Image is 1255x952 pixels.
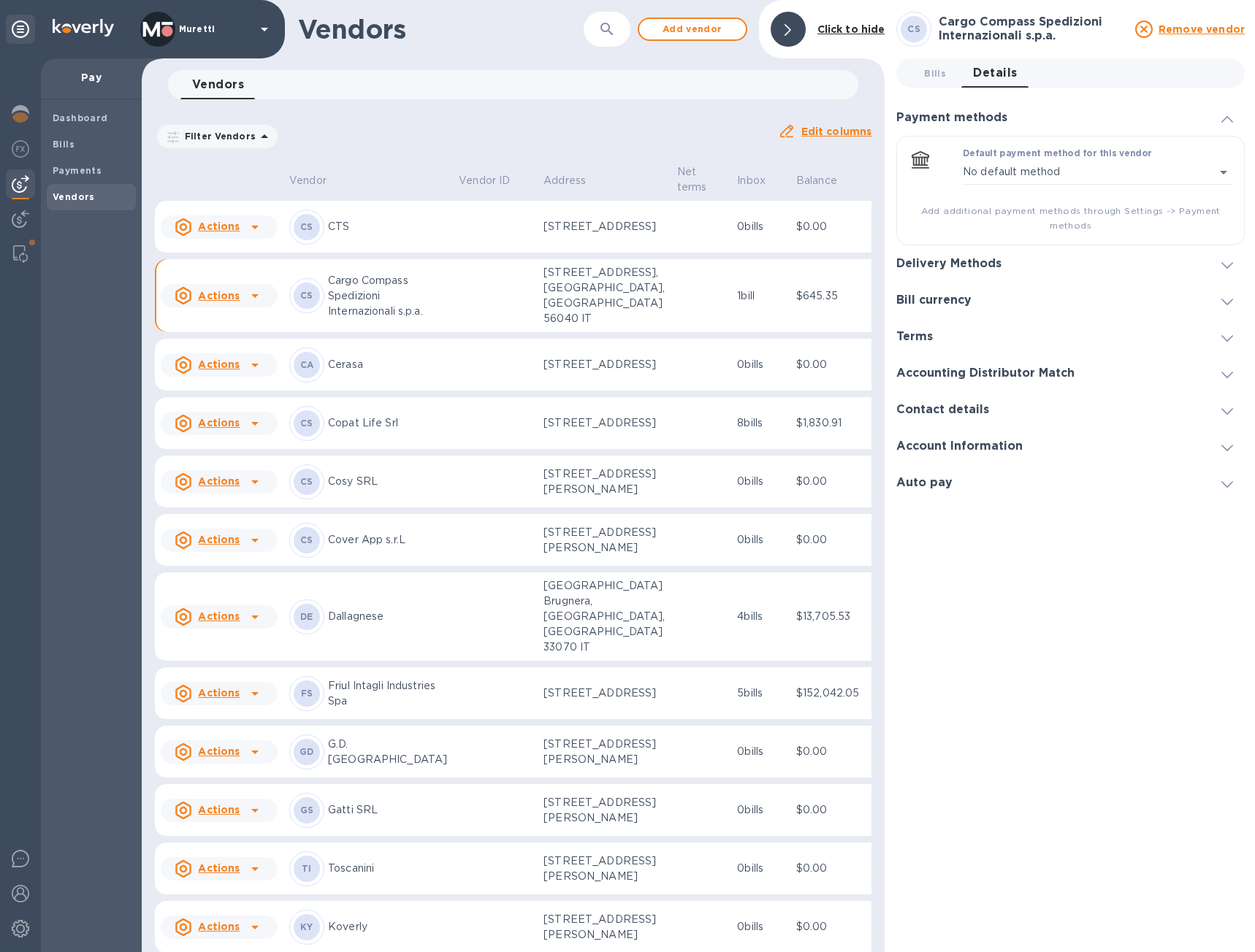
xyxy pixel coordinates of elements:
p: Manually added [871,795,914,826]
p: Manually added [871,212,914,242]
u: Remove vendor [1159,23,1245,35]
p: Added [871,919,914,934]
h3: Delivery Methods [896,257,1002,271]
b: FS [301,688,313,699]
p: Manually added [871,408,914,439]
p: [STREET_ADDRESS] [543,686,665,701]
p: [STREET_ADDRESS], [GEOGRAPHIC_DATA], [GEOGRAPHIC_DATA] 56040 IT [543,265,665,326]
span: Net terms [677,164,726,195]
span: Balance [796,173,856,188]
p: Cargo Compass Spedizioni Internazionali s.p.a. [328,273,447,319]
u: Actions [198,358,240,370]
p: 0 bills [737,919,785,934]
p: [STREET_ADDRESS][PERSON_NAME] [543,467,665,497]
p: Inbox [737,173,766,188]
b: DE [300,611,313,622]
p: Vendor [289,173,327,188]
p: CTS [328,219,447,234]
p: [STREET_ADDRESS] [543,415,665,431]
span: Add vendor [651,20,734,38]
h3: Payment methods [896,111,1007,125]
p: 1 bill [737,288,785,304]
b: CS [300,534,313,545]
b: KY [300,921,313,932]
b: Payments [53,165,102,176]
img: Foreign exchange [12,140,29,158]
p: 8 bills [737,415,785,431]
b: GD [300,746,314,757]
p: [STREET_ADDRESS][PERSON_NAME] [543,912,665,943]
u: Actions [198,290,240,302]
p: Toscanini [328,861,447,876]
u: Edit columns [801,126,872,137]
h3: Auto pay [896,476,953,490]
p: Manually added [871,467,914,497]
u: Actions [198,610,240,622]
span: Details [973,63,1017,83]
p: No default method [963,164,1060,180]
p: Manually added [871,737,914,767]
u: Actions [198,804,240,815]
u: Actions [198,417,240,429]
h3: Accounting Distributor Match [896,366,1075,380]
b: Vendors [53,191,95,202]
p: Copat Life Srl [328,415,447,431]
p: G.D. [GEOGRAPHIC_DATA] [328,737,447,767]
p: Vendor ID [459,173,510,188]
label: Default payment method for this vendor [963,150,1152,158]
p: 0 bills [737,802,785,818]
p: $0.00 [796,919,859,934]
div: Default payment method for this vendorNo default method​Add additional payment methods through Se... [909,148,1232,233]
b: CA [300,359,314,370]
p: [STREET_ADDRESS][PERSON_NAME] [543,737,665,767]
span: Add additional payment methods through Settings -> Payment methods [909,204,1232,233]
u: Actions [198,220,240,232]
p: [STREET_ADDRESS][PERSON_NAME] [543,525,665,556]
p: Status [871,173,904,188]
u: Actions [198,745,240,757]
p: Manually added [871,602,914,632]
span: Address [543,173,605,188]
p: $0.00 [796,532,859,548]
p: Friul Intagli Industries Spa [328,678,447,709]
div: No default method [963,160,1232,185]
p: [STREET_ADDRESS] [543,219,665,234]
p: [STREET_ADDRESS][PERSON_NAME] [543,795,665,826]
span: Vendor ID [459,173,529,188]
p: [STREET_ADDRESS][PERSON_NAME] [543,853,665,884]
p: Gatti SRL [328,802,447,818]
div: Unpin categories [6,15,35,44]
u: Actions [198,475,240,487]
p: $0.00 [796,802,859,818]
span: Vendors [192,74,244,95]
p: 0 bills [737,861,785,876]
b: Dashboard [53,112,108,123]
p: Pay [53,70,130,85]
span: Inbox [737,173,785,188]
u: Actions [198,687,240,699]
h3: Contact details [896,403,989,417]
p: [STREET_ADDRESS] [543,357,665,372]
p: Cover App s.r.L [328,532,447,548]
p: Filter Vendors [179,130,256,142]
b: Bills [53,139,75,150]
p: Muretti [179,24,252,34]
p: [GEOGRAPHIC_DATA] Brugnera, [GEOGRAPHIC_DATA], [GEOGRAPHIC_DATA] 33070 IT [543,578,665,655]
p: $0.00 [796,357,859,372]
b: CS [907,23,920,34]
p: Manually added [871,678,914,709]
p: $152,042.05 [796,686,859,701]
p: $645.35 [796,288,859,304]
p: 0 bills [737,532,785,548]
p: Balance [796,173,837,188]
b: CS [300,476,313,487]
span: Bills [924,66,946,81]
p: Koverly [328,919,447,934]
p: Address [543,173,586,188]
b: CS [300,221,313,232]
p: $0.00 [796,474,859,489]
b: GS [300,805,314,815]
p: Dallagnese [328,609,447,624]
h3: Terms [896,330,933,344]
